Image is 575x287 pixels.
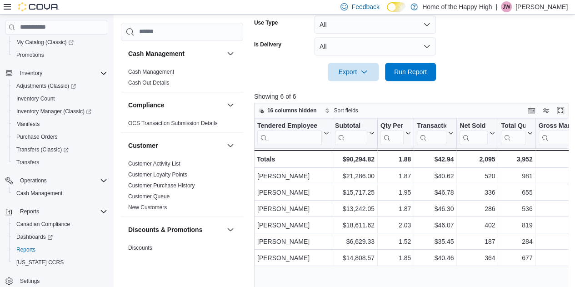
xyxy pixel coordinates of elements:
[495,1,497,12] p: |
[121,242,243,279] div: Discounts & Promotions
[16,206,43,217] button: Reports
[16,146,69,153] span: Transfers (Classic)
[13,131,61,142] a: Purchase Orders
[13,144,107,155] span: Transfers (Classic)
[13,106,107,117] span: Inventory Manager (Classic)
[128,256,171,262] a: Promotion Details
[9,131,111,143] button: Purchase Orders
[501,121,532,145] button: Total Quantity
[225,100,236,111] button: Compliance
[501,121,525,145] div: Total Quantity
[128,101,164,110] h3: Compliance
[13,232,107,242] span: Dashboards
[128,120,218,127] span: OCS Transaction Submission Details
[417,203,454,214] div: $46.30
[417,220,454,231] div: $46.07
[460,236,495,247] div: 187
[20,277,40,285] span: Settings
[13,232,56,242] a: Dashboards
[16,159,39,166] span: Transfers
[13,119,107,130] span: Manifests
[335,121,375,145] button: Subtotal
[335,121,367,145] div: Subtotal
[121,158,243,217] div: Customer
[257,121,322,145] div: Tendered Employee
[9,243,111,256] button: Reports
[13,144,72,155] a: Transfers (Classic)
[501,121,525,130] div: Total Quantity
[13,188,107,199] span: Cash Management
[9,218,111,231] button: Canadian Compliance
[314,15,436,34] button: All
[460,203,495,214] div: 286
[501,220,532,231] div: 819
[128,79,170,86] span: Cash Out Details
[9,92,111,105] button: Inventory Count
[9,49,111,61] button: Promotions
[460,171,495,181] div: 520
[380,203,411,214] div: 1.87
[16,108,91,115] span: Inventory Manager (Classic)
[387,2,406,12] input: Dark Mode
[351,2,379,11] span: Feedback
[16,190,62,197] span: Cash Management
[121,66,243,92] div: Cash Management
[501,252,532,263] div: 677
[335,121,367,130] div: Subtotal
[380,121,404,145] div: Qty Per Transaction
[254,19,278,26] label: Use Type
[333,63,373,81] span: Export
[417,187,454,198] div: $46.78
[257,121,329,145] button: Tendered Employee
[501,154,532,165] div: 3,952
[417,121,446,145] div: Transaction Average
[16,95,55,102] span: Inventory Count
[335,236,375,247] div: $6,629.33
[9,105,111,118] a: Inventory Manager (Classic)
[9,143,111,156] a: Transfers (Classic)
[328,63,379,81] button: Export
[257,203,329,214] div: [PERSON_NAME]
[502,1,510,12] span: JW
[128,141,223,150] button: Customer
[380,121,404,130] div: Qty Per Transaction
[128,204,167,211] span: New Customers
[335,187,375,198] div: $15,717.25
[16,175,50,186] button: Operations
[422,1,492,12] p: Home of the Happy High
[16,68,46,79] button: Inventory
[257,121,322,130] div: Tendered Employee
[13,106,95,117] a: Inventory Manager (Classic)
[225,224,236,235] button: Discounts & Promotions
[16,51,44,59] span: Promotions
[128,225,202,234] h3: Discounts & Promotions
[9,118,111,131] button: Manifests
[417,252,454,263] div: $40.46
[16,175,107,186] span: Operations
[16,121,40,128] span: Manifests
[380,121,411,145] button: Qty Per Transaction
[9,231,111,243] a: Dashboards
[257,236,329,247] div: [PERSON_NAME]
[16,133,58,141] span: Purchase Orders
[128,193,170,200] a: Customer Queue
[128,204,167,211] a: New Customers
[385,63,436,81] button: Run Report
[20,208,39,215] span: Reports
[128,244,152,252] span: Discounts
[460,121,488,145] div: Net Sold
[16,221,70,228] span: Canadian Compliance
[13,50,107,60] span: Promotions
[128,69,174,75] a: Cash Management
[16,276,43,287] a: Settings
[128,182,195,189] span: Customer Purchase History
[128,171,187,178] a: Customer Loyalty Points
[501,187,532,198] div: 655
[555,105,566,116] button: Enter fullscreen
[335,203,375,214] div: $13,242.05
[314,37,436,55] button: All
[13,37,107,48] span: My Catalog (Classic)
